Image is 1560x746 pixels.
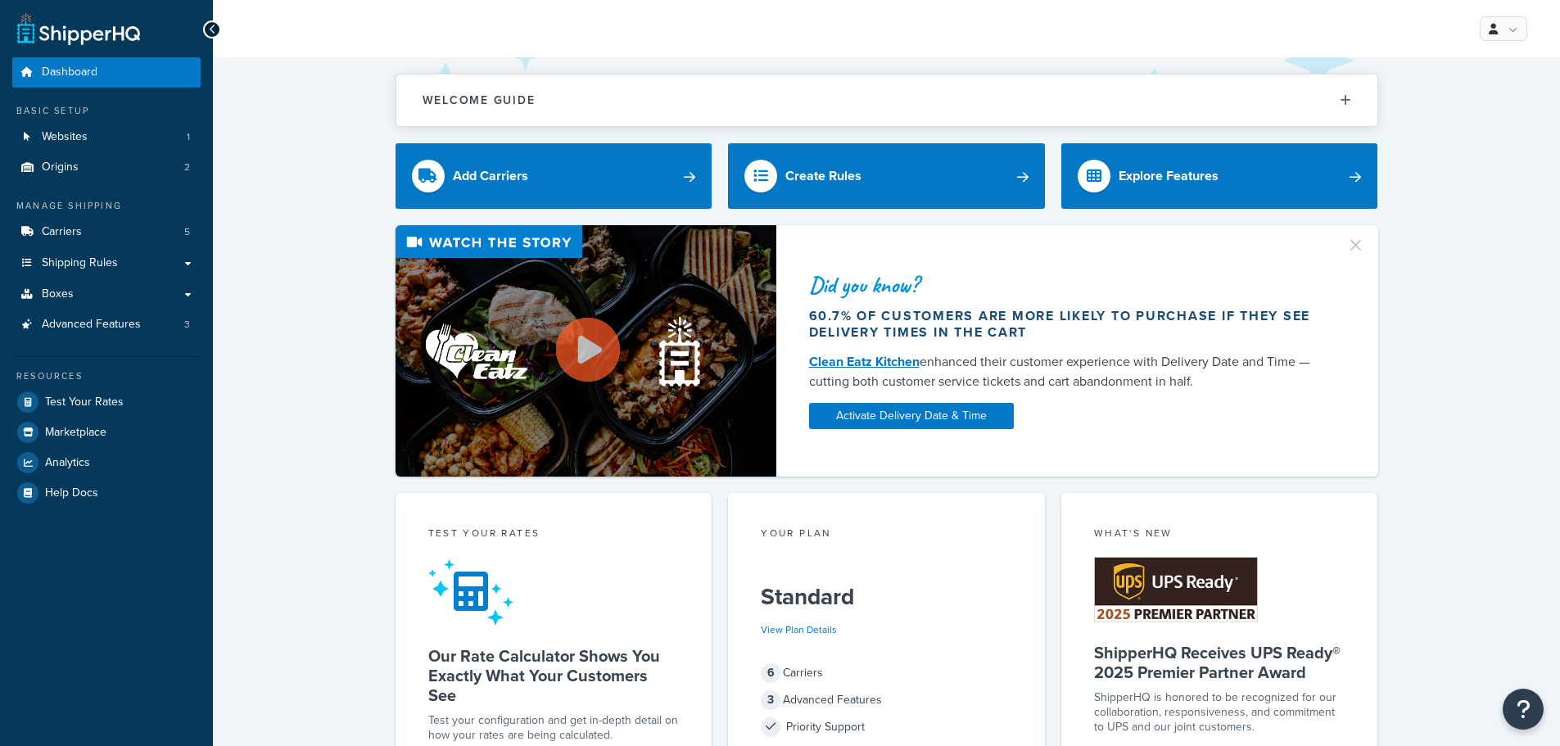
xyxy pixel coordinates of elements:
h5: Standard [761,584,1012,610]
span: 3 [184,318,190,332]
span: 5 [184,225,190,239]
a: Clean Eatz Kitchen [809,352,920,371]
div: Did you know? [809,274,1327,296]
a: Create Rules [728,143,1045,209]
a: Test Your Rates [12,387,201,417]
p: ShipperHQ is honored to be recognized for our collaboration, responsiveness, and commitment to UP... [1094,690,1345,735]
div: 60.7% of customers are more likely to purchase if they see delivery times in the cart [809,308,1327,341]
span: Origins [42,161,79,174]
span: Test Your Rates [45,396,124,409]
a: Help Docs [12,478,201,508]
span: Dashboard [42,66,97,79]
span: Carriers [42,225,82,239]
span: Analytics [45,456,90,470]
h5: Our Rate Calculator Shows You Exactly What Your Customers See [428,646,680,705]
div: Your Plan [761,526,1012,545]
h2: Welcome Guide [423,94,536,106]
a: Carriers5 [12,217,201,247]
img: Video thumbnail [396,225,776,477]
div: Create Rules [785,165,861,188]
span: Marketplace [45,426,106,440]
a: Analytics [12,448,201,477]
a: Advanced Features3 [12,310,201,340]
a: Marketplace [12,418,201,447]
div: Explore Features [1119,165,1219,188]
div: Carriers [761,662,1012,685]
li: Websites [12,122,201,152]
div: Advanced Features [761,689,1012,712]
button: Welcome Guide [396,75,1377,126]
a: Websites1 [12,122,201,152]
a: Shipping Rules [12,248,201,278]
li: Advanced Features [12,310,201,340]
a: Add Carriers [396,143,712,209]
div: enhanced their customer experience with Delivery Date and Time — cutting both customer service ti... [809,352,1327,391]
div: Test your rates [428,526,680,545]
a: Origins2 [12,152,201,183]
a: View Plan Details [761,622,837,637]
div: Resources [12,369,201,383]
span: Advanced Features [42,318,141,332]
h5: ShipperHQ Receives UPS Ready® 2025 Premier Partner Award [1094,643,1345,682]
div: What's New [1094,526,1345,545]
span: Help Docs [45,486,98,500]
a: Dashboard [12,57,201,88]
span: 1 [187,130,190,144]
span: 2 [184,161,190,174]
div: Priority Support [761,716,1012,739]
div: Add Carriers [453,165,528,188]
div: Basic Setup [12,104,201,118]
li: Origins [12,152,201,183]
span: 6 [761,663,780,683]
span: 3 [761,690,780,710]
span: Websites [42,130,88,144]
div: Manage Shipping [12,199,201,213]
div: Test your configuration and get in-depth detail on how your rates are being calculated. [428,713,680,743]
span: Shipping Rules [42,256,118,270]
a: Boxes [12,279,201,310]
li: Carriers [12,217,201,247]
span: Boxes [42,287,74,301]
button: Open Resource Center [1503,689,1544,730]
a: Explore Features [1061,143,1378,209]
a: Activate Delivery Date & Time [809,403,1014,429]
